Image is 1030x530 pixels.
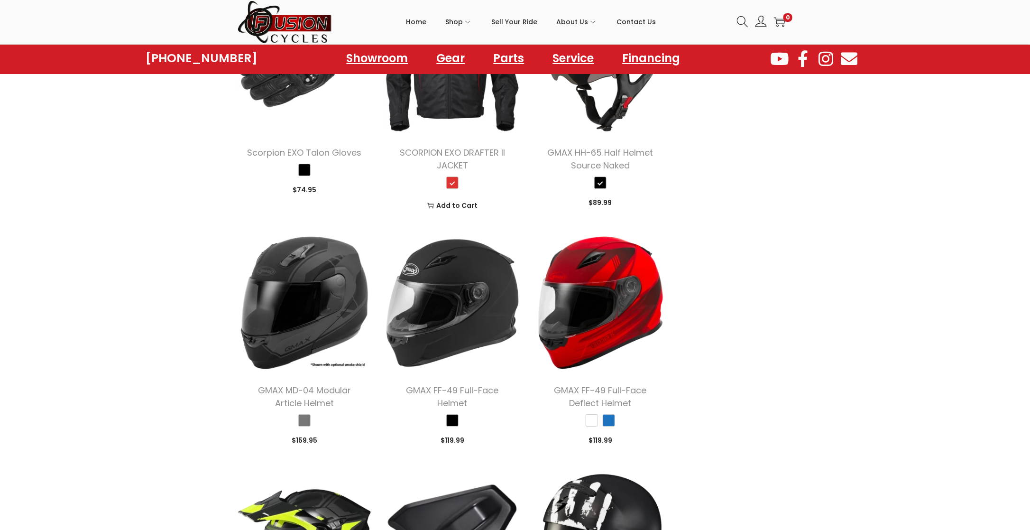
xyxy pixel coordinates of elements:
[589,436,593,445] span: $
[492,10,538,34] span: Sell Your Ride
[446,10,463,34] span: Shop
[589,198,612,207] span: 89.99
[613,47,690,69] a: Financing
[393,198,512,213] a: Add to Cart
[446,0,473,43] a: Shop
[427,47,475,69] a: Gear
[258,384,351,409] a: GMAX MD-04 Modular Article Helmet
[557,0,598,43] a: About Us
[247,147,361,158] a: Scorpion EXO Talon Gloves
[337,47,690,69] nav: Menu
[617,10,656,34] span: Contact Us
[589,436,612,445] span: 119.99
[293,185,316,195] span: 74.95
[337,47,418,69] a: Showroom
[554,384,646,409] a: GMAX FF-49 Full-Face Deflect Helmet
[441,436,464,445] span: 119.99
[386,236,519,370] img: Product image
[292,436,317,445] span: 159.95
[146,52,257,65] a: [PHONE_NUMBER]
[557,10,589,34] span: About Us
[492,0,538,43] a: Sell Your Ride
[293,185,297,195] span: $
[589,198,593,207] span: $
[238,236,371,370] img: Product image
[484,47,534,69] a: Parts
[617,0,656,43] a: Contact Us
[406,0,427,43] a: Home
[406,384,498,409] a: GMAX FF-49 Full-Face Helmet
[774,16,785,28] a: 0
[292,436,296,445] span: $
[332,0,730,43] nav: Primary navigation
[441,436,445,445] span: $
[400,147,505,171] a: SCORPION EXO DRAFTER II JACKET
[406,10,427,34] span: Home
[533,236,667,370] img: Product image
[547,147,653,171] a: GMAX HH-65 Half Helmet Source Naked
[543,47,604,69] a: Service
